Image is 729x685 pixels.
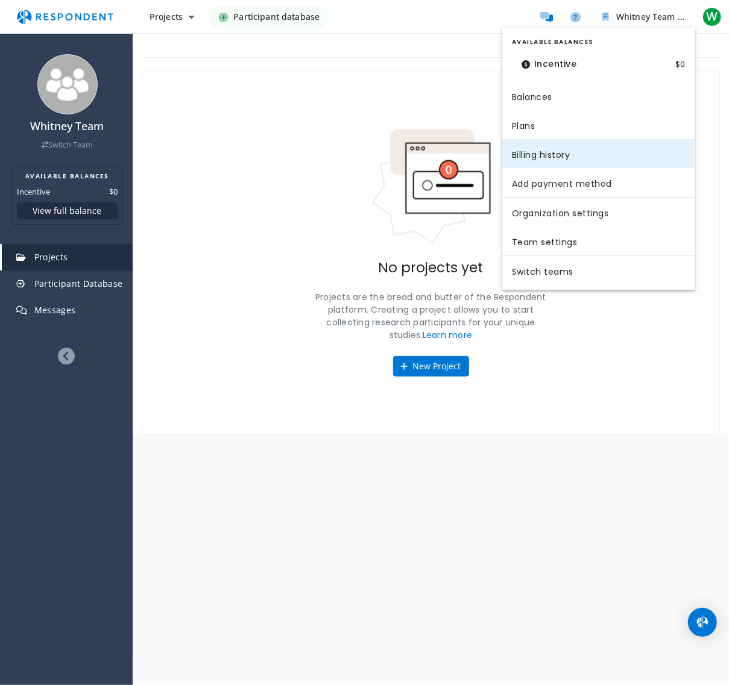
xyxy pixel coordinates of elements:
dd: $0 [675,52,686,77]
a: Team settings [502,227,695,255]
a: Organization settings [502,198,695,227]
a: Billing balances [502,81,695,110]
h2: Available Balances [512,37,686,47]
dt: Incentive [512,52,587,77]
a: Switch teams [502,256,695,285]
a: Billing history [502,139,695,168]
a: Billing plans [502,110,695,139]
section: Team balance summary [502,33,695,81]
div: Open Intercom Messenger [688,608,717,637]
a: Add payment method [502,168,695,197]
